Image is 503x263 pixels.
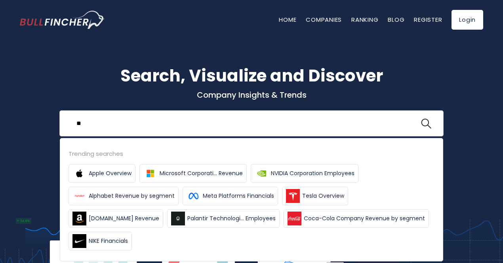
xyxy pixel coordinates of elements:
a: Home [279,15,296,24]
a: Apple Overview [69,164,135,183]
a: NIKE Financials [69,232,132,250]
h1: Search, Visualize and Discover [20,63,483,88]
img: bullfincher logo [20,11,105,29]
a: Palantir Technologi... Employees [167,209,280,228]
span: Coca-Cola Company Revenue by segment [304,214,425,223]
a: Companies [306,15,342,24]
span: Tesla Overview [302,192,344,200]
div: Trending searches [69,149,434,158]
a: Register [414,15,442,24]
img: search icon [421,119,431,129]
p: What's trending [20,152,483,161]
span: Alphabet Revenue by segment [89,192,175,200]
a: Microsoft Corporati... Revenue [139,164,247,183]
a: Tesla Overview [282,187,348,205]
a: Coca-Cola Company Revenue by segment [284,209,429,228]
span: NIKE Financials [89,237,128,245]
span: NVIDIA Corporation Employees [271,169,354,178]
a: Ranking [351,15,378,24]
span: [DOMAIN_NAME] Revenue [89,214,159,223]
a: Blog [388,15,404,24]
span: Meta Platforms Financials [203,192,274,200]
a: Go to homepage [20,11,105,29]
a: Meta Platforms Financials [183,187,278,205]
span: Apple Overview [89,169,131,178]
p: Company Insights & Trends [20,90,483,100]
a: Login [452,10,483,30]
a: [DOMAIN_NAME] Revenue [69,209,163,228]
a: NVIDIA Corporation Employees [251,164,358,183]
span: Palantir Technologi... Employees [187,214,276,223]
span: Microsoft Corporati... Revenue [160,169,243,178]
a: Alphabet Revenue by segment [69,187,179,205]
